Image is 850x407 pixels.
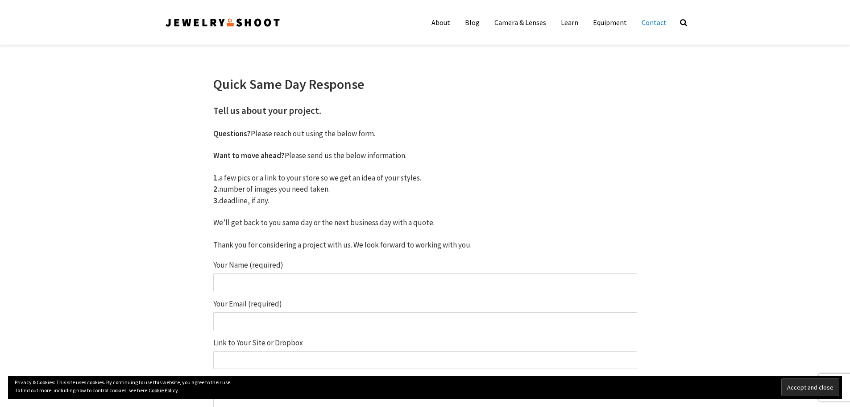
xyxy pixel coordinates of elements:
[213,312,637,330] input: Your Email (required)
[213,196,219,206] strong: 3.
[213,351,637,369] input: Link to Your Site or Dropbox
[213,105,637,117] h3: Tell us about your project.
[213,129,251,138] strong: Questions?
[213,273,637,291] input: Your Name (required)
[213,76,637,92] h1: Quick Same Day Response
[8,376,842,399] div: Privacy & Cookies: This site uses cookies. By continuing to use this website, you agree to their ...
[458,13,486,31] a: Blog
[213,172,637,207] p: a few pics or a link to your store so we get an idea of your styles. number of images you need ta...
[213,150,637,162] p: Please send us the below information.
[488,13,553,31] a: Camera & Lenses
[781,378,839,396] input: Accept and close
[635,13,673,31] a: Contact
[213,173,219,183] strong: 1.
[213,339,637,369] label: Link to Your Site or Dropbox
[213,217,637,229] p: We’ll get back to you same day or the next business day with a quote.
[213,300,637,330] label: Your Email (required)
[213,151,285,160] strong: Want to move ahead?
[213,184,219,194] strong: 2.
[554,13,585,31] a: Learn
[213,128,637,140] p: Please reach out using the below form.
[425,13,457,31] a: About
[586,13,634,31] a: Equipment
[213,239,637,251] p: Thank you for considering a project with us. We look forward to working with you.
[149,387,178,394] a: Cookie Policy
[213,261,637,291] label: Your Name (required)
[164,15,281,29] img: Jewelry Photographer Bay Area - San Francisco | Nationwide via Mail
